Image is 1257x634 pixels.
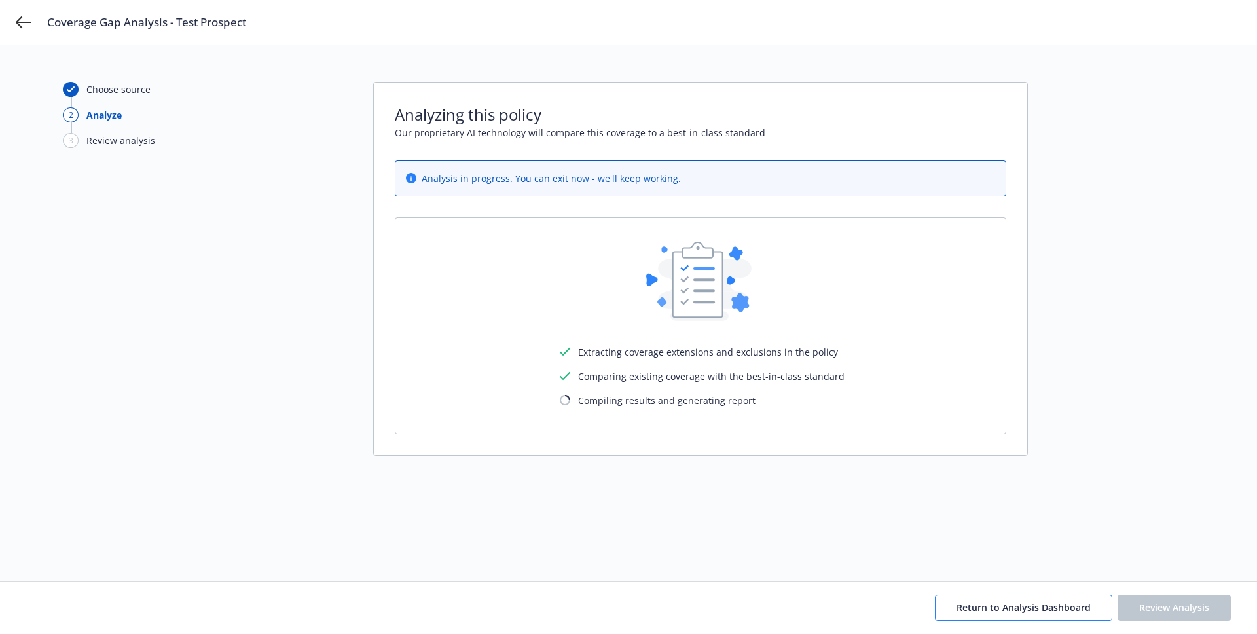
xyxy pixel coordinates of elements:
span: Analyzing this policy [395,103,1006,126]
span: Comparing existing coverage with the best-in-class standard [578,369,845,383]
div: Review analysis [86,134,155,147]
div: Analyze [86,108,122,122]
span: Coverage Gap Analysis - Test Prospect [47,14,246,30]
div: 2 [63,107,79,122]
span: Our proprietary AI technology will compare this coverage to a best-in-class standard [395,126,1006,140]
span: Review Analysis [1139,601,1209,614]
span: Analysis in progress. You can exit now - we'll keep working. [422,172,681,185]
button: Review Analysis [1118,595,1231,621]
button: Return to Analysis Dashboard [935,595,1112,621]
span: Compiling results and generating report [578,394,756,407]
span: Extracting coverage extensions and exclusions in the policy [578,345,838,359]
div: Choose source [86,83,151,96]
span: Return to Analysis Dashboard [956,601,1091,614]
div: 3 [63,133,79,148]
